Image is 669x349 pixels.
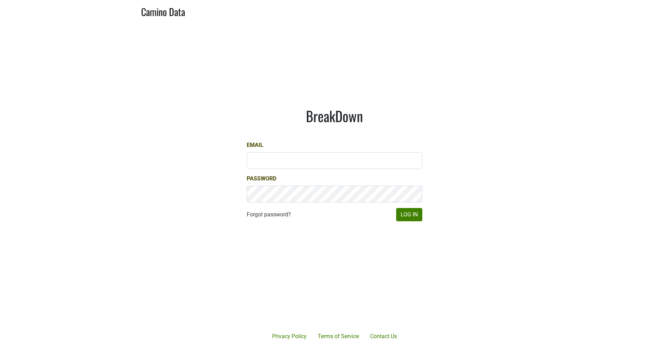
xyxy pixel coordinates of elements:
label: Email [247,141,263,149]
h1: BreakDown [247,107,422,124]
a: Terms of Service [312,329,364,343]
a: Privacy Policy [267,329,312,343]
label: Password [247,174,276,183]
button: Log In [396,208,422,221]
a: Forgot password? [247,210,291,219]
a: Camino Data [141,3,185,19]
a: Contact Us [364,329,402,343]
